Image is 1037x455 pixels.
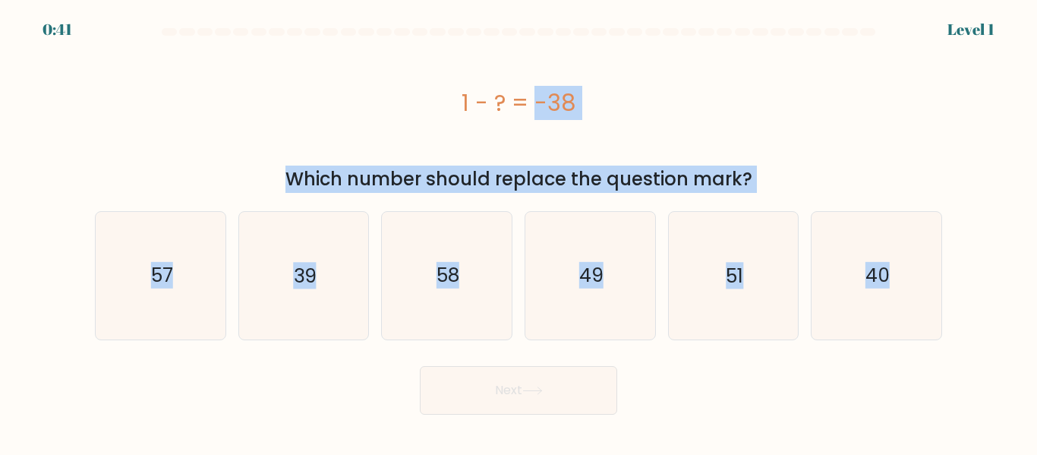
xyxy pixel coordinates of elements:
text: 49 [579,262,604,289]
text: 40 [865,262,890,289]
text: 39 [294,262,317,289]
text: 51 [726,262,743,289]
text: 57 [150,262,172,289]
div: 0:41 [43,18,72,41]
button: Next [420,366,617,415]
div: Level 1 [947,18,994,41]
text: 58 [437,262,459,289]
div: 1 - ? = -38 [95,86,942,120]
div: Which number should replace the question mark? [104,166,933,193]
